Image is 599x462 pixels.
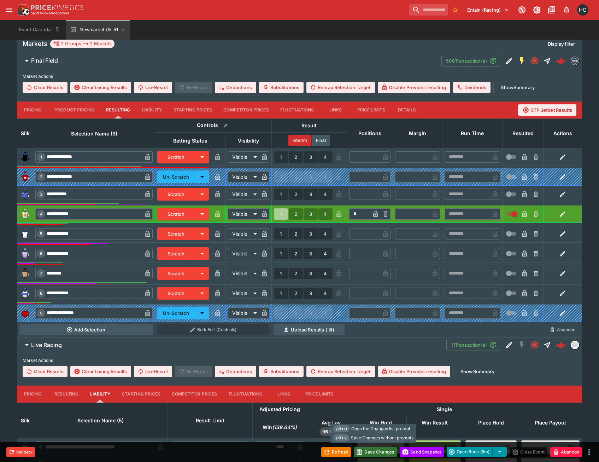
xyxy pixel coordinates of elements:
button: Details [391,102,423,119]
span: Win Result [414,418,456,427]
button: ShowSummary [497,82,539,93]
th: Silk [17,403,33,438]
button: Open Race (5m) [447,447,493,457]
div: Visible [228,171,259,183]
div: Visible [228,288,259,299]
img: runner 4 [19,208,31,220]
img: PriceKinetics [31,5,83,10]
th: Run Time [442,119,502,148]
button: 3 [304,268,318,279]
img: runner 8 [19,288,31,299]
button: Pricing [17,386,49,403]
th: Resulted [502,119,544,148]
button: 3 [304,288,318,299]
button: Clear Results [23,82,67,93]
button: Upload Results (.lif) [274,324,345,335]
img: PriceKinetics Logo [16,3,30,17]
button: Send Snapshot [400,447,444,457]
button: Bulk Edit (Controls) [157,324,270,335]
span: Win(138.64%) [255,423,305,432]
button: Resulting [49,386,84,403]
button: 3 [304,151,318,163]
button: Fluctuations [275,102,320,119]
button: Scratch [157,247,195,260]
div: Hamish Gooch [577,4,588,16]
a: 2fd5e525-88a0-4140-93a4-a165a46f4f18 [554,54,568,68]
button: more [585,448,593,456]
button: Notifications [560,4,573,16]
button: Final Field [17,54,441,68]
div: $417 [409,440,461,454]
button: Scratch [157,188,195,201]
div: split button [447,447,507,457]
button: Pricing [17,102,49,119]
button: Closed [528,54,541,67]
button: 11Transaction(s) [446,339,500,351]
button: Substitutions [259,82,304,93]
button: 3 [304,189,318,200]
th: Controls [155,119,272,132]
button: Edit Detail [503,54,516,67]
span: Open the Changes list prompt [351,425,410,432]
button: Straight [541,339,554,351]
h6: Final Field [31,57,58,64]
span: Win Hold [362,418,400,427]
button: Add Selection [19,324,153,335]
label: Market Actions [23,355,576,366]
button: 1 [274,268,288,279]
th: Margin [393,119,442,148]
span: Save Changes without prompts [351,434,413,441]
img: blank-silk.png [19,441,31,453]
img: liveracing [571,341,579,349]
button: 4 [318,208,333,220]
button: 4 [318,228,333,239]
div: Visible [228,228,259,239]
button: Resulting [100,102,136,119]
th: Single [307,403,582,416]
span: alt+s [333,434,350,441]
th: Result Limit [168,403,253,438]
button: Remap Selection Target [306,82,375,93]
button: Starting Prices [168,102,218,119]
button: Scratch [157,227,195,240]
button: Newmarket Uk R1 [66,20,130,40]
button: Refresh [321,447,351,457]
button: Documentation [545,4,558,16]
button: Clear Results [23,366,67,377]
span: Place Hold [470,418,512,427]
button: Disable Provider resulting [378,82,450,93]
button: Scratch [157,287,195,300]
button: Price Limits [352,102,391,119]
button: 2 [289,268,303,279]
button: select merge strategy [493,447,507,457]
span: Selection Name (5) [70,416,131,425]
img: runner 2 [19,171,31,183]
img: runner 6 [19,248,31,259]
button: Un-Scratch [157,171,195,183]
button: 2 [289,228,303,239]
span: 6 [39,251,44,256]
div: $0 [465,440,517,454]
img: betmakers [571,57,579,65]
button: Scratch [157,267,195,280]
span: Mark an event as closed and abandoned. [550,448,582,455]
button: Final [312,135,330,146]
button: Select Tenant [463,4,513,16]
img: runner 9 [19,307,31,319]
button: Liability [136,102,168,119]
input: search [409,4,448,16]
div: Visible [228,307,259,319]
button: 4 [318,248,333,259]
img: logo-cerberus--red.svg [556,340,566,350]
h6: Live Racing [31,341,62,349]
button: 1 [274,189,288,200]
button: Closed [528,339,541,351]
button: Display filter [544,38,579,50]
span: 1 [39,155,43,160]
button: Deductions [215,82,256,93]
button: 2 [289,151,303,163]
span: Visibility [230,137,267,145]
th: Result [271,119,347,132]
span: Re-Result [175,366,212,377]
span: Betting Status [165,137,215,145]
